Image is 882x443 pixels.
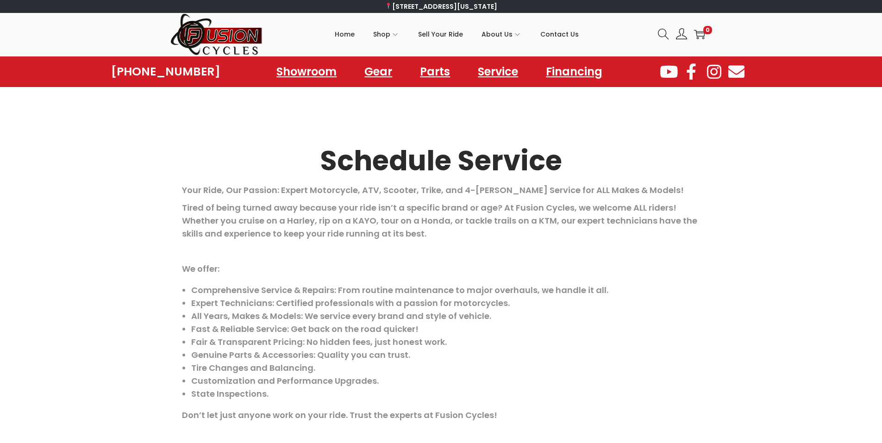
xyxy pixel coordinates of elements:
a: Showroom [267,61,346,82]
img: 📍 [385,3,392,9]
li: Genuine Parts & Accessories: Quality you can trust. [191,349,701,362]
nav: Menu [267,61,612,82]
a: About Us [482,13,522,55]
p: Don’t let just anyone work on your ride. Trust the experts at Fusion Cycles! [182,409,701,422]
a: 0 [694,29,705,40]
a: Home [335,13,355,55]
a: [PHONE_NUMBER] [111,65,220,78]
a: Shop [373,13,400,55]
span: Sell Your Ride [418,23,463,46]
span: About Us [482,23,513,46]
li: Expert Technicians: Certified professionals with a passion for motorcycles. [191,297,701,310]
li: Fast & Reliable Service: Get back on the road quicker! [191,323,701,336]
li: Comprehensive Service & Repairs: From routine maintenance to major overhauls, we handle it all. [191,284,701,297]
li: Customization and Performance Upgrades. [191,374,701,387]
span: Home [335,23,355,46]
span: Contact Us [540,23,579,46]
span: Shop [373,23,390,46]
li: Tire Changes and Balancing. [191,362,701,374]
h2: Schedule Service [182,147,701,175]
a: [STREET_ADDRESS][US_STATE] [385,2,497,11]
img: Woostify retina logo [170,13,263,56]
p: Tired of being turned away because your ride isn’t a specific brand or age? At Fusion Cycles, we ... [182,201,701,240]
nav: Primary navigation [263,13,651,55]
a: Financing [537,61,612,82]
li: All Years, Makes & Models: We service every brand and style of vehicle. [191,310,701,323]
a: Contact Us [540,13,579,55]
a: Sell Your Ride [418,13,463,55]
a: Parts [411,61,459,82]
a: Service [469,61,527,82]
li: Fair & Transparent Pricing: No hidden fees, just honest work. [191,336,701,349]
p: Your Ride, Our Passion: Expert Motorcycle, ATV, Scooter, Trike, and 4-[PERSON_NAME] Service for A... [182,184,701,197]
a: Gear [355,61,401,82]
p: We offer: [182,262,701,275]
li: State Inspections. [191,387,701,400]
